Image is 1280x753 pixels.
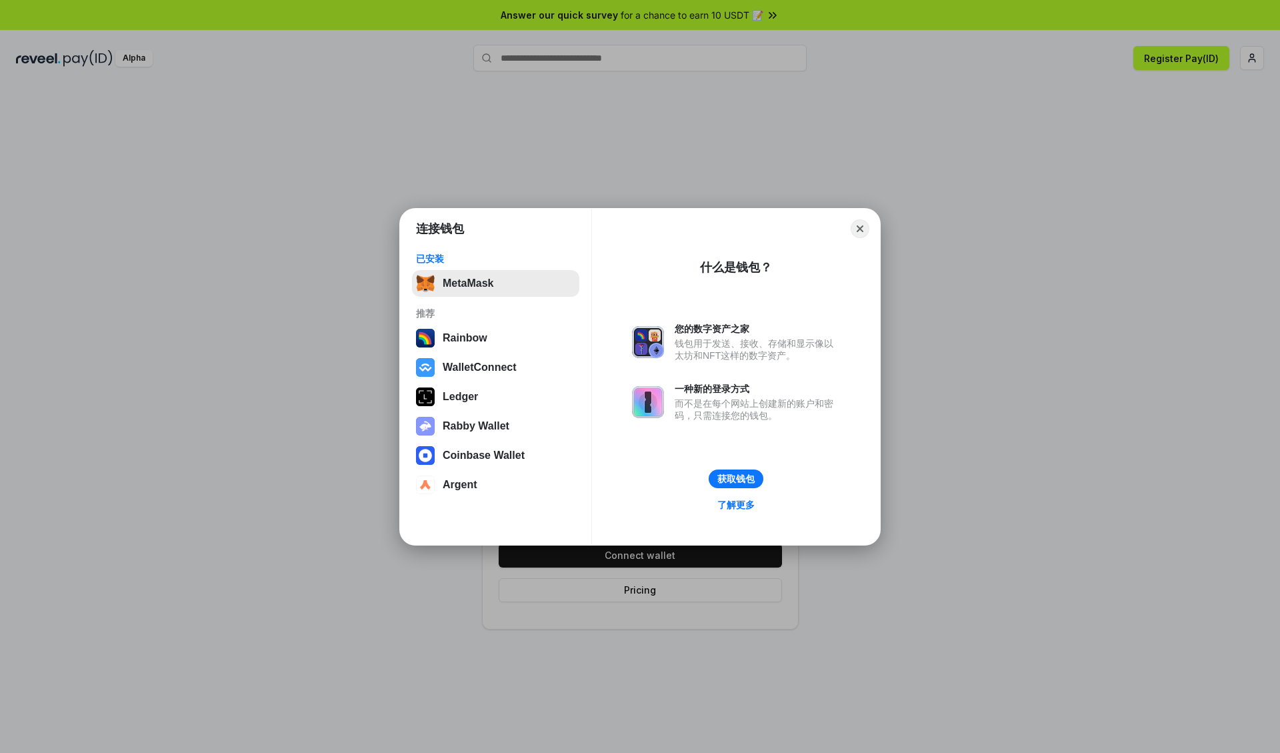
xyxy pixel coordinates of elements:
[632,326,664,358] img: svg+xml,%3Csvg%20xmlns%3D%22http%3A%2F%2Fwww.w3.org%2F2000%2Fsvg%22%20fill%3D%22none%22%20viewBox...
[416,417,435,436] img: svg+xml,%3Csvg%20xmlns%3D%22http%3A%2F%2Fwww.w3.org%2F2000%2Fsvg%22%20fill%3D%22none%22%20viewBox...
[416,253,575,265] div: 已安装
[416,446,435,465] img: svg+xml,%3Csvg%20width%3D%2228%22%20height%3D%2228%22%20viewBox%3D%220%200%2028%2028%22%20fill%3D...
[416,388,435,406] img: svg+xml,%3Csvg%20xmlns%3D%22http%3A%2F%2Fwww.w3.org%2F2000%2Fsvg%22%20width%3D%2228%22%20height%3...
[675,337,840,361] div: 钱包用于发送、接收、存储和显示像以太坊和NFT这样的数字资产。
[416,358,435,377] img: svg+xml,%3Csvg%20width%3D%2228%22%20height%3D%2228%22%20viewBox%3D%220%200%2028%2028%22%20fill%3D...
[443,450,525,462] div: Coinbase Wallet
[443,391,478,403] div: Ledger
[412,442,579,469] button: Coinbase Wallet
[416,307,575,319] div: 推荐
[412,384,579,410] button: Ledger
[675,398,840,422] div: 而不是在每个网站上创建新的账户和密码，只需连接您的钱包。
[632,386,664,418] img: svg+xml,%3Csvg%20xmlns%3D%22http%3A%2F%2Fwww.w3.org%2F2000%2Fsvg%22%20fill%3D%22none%22%20viewBox...
[416,221,464,237] h1: 连接钱包
[416,329,435,347] img: svg+xml,%3Csvg%20width%3D%22120%22%20height%3D%22120%22%20viewBox%3D%220%200%20120%20120%22%20fil...
[443,361,517,373] div: WalletConnect
[675,323,840,335] div: 您的数字资产之家
[717,499,755,511] div: 了解更多
[709,496,763,514] a: 了解更多
[443,277,493,289] div: MetaMask
[709,470,763,488] button: 获取钱包
[412,472,579,498] button: Argent
[412,354,579,381] button: WalletConnect
[416,274,435,293] img: svg+xml,%3Csvg%20fill%3D%22none%22%20height%3D%2233%22%20viewBox%3D%220%200%2035%2033%22%20width%...
[443,332,487,344] div: Rainbow
[717,473,755,485] div: 获取钱包
[416,476,435,494] img: svg+xml,%3Csvg%20width%3D%2228%22%20height%3D%2228%22%20viewBox%3D%220%200%2028%2028%22%20fill%3D...
[412,413,579,440] button: Rabby Wallet
[675,383,840,395] div: 一种新的登录方式
[443,479,477,491] div: Argent
[851,219,869,238] button: Close
[412,270,579,297] button: MetaMask
[700,259,772,275] div: 什么是钱包？
[412,325,579,351] button: Rainbow
[443,420,509,432] div: Rabby Wallet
